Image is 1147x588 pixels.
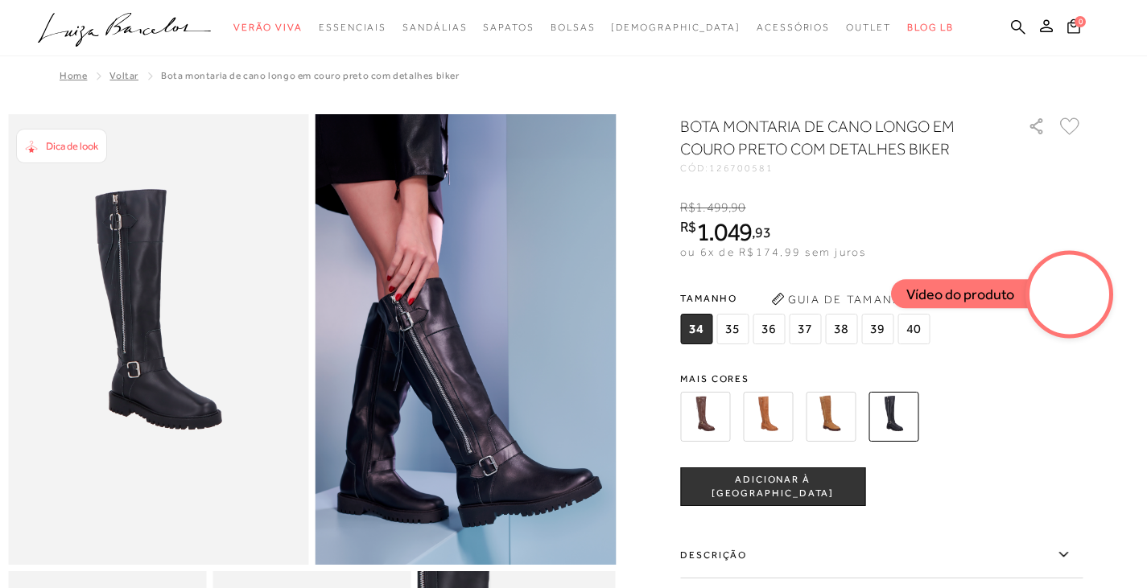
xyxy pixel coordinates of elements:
[825,314,857,344] span: 38
[611,22,741,33] span: [DEMOGRAPHIC_DATA]
[551,13,596,43] a: noSubCategoriesText
[1075,16,1086,27] span: 0
[765,286,926,312] button: Guia de Tamanhos
[680,200,695,215] i: R$
[8,114,309,565] img: image
[696,217,753,246] span: 1.049
[846,22,891,33] span: Outlet
[402,13,467,43] a: noSubCategoriesText
[109,70,138,81] a: Voltar
[611,13,741,43] a: noSubCategoriesText
[161,70,460,81] span: BOTA MONTARIA DE CANO LONGO EM COURO PRETO COM DETALHES BIKER
[728,200,746,215] i: ,
[1062,18,1085,39] button: 0
[755,224,770,241] span: 93
[483,22,534,33] span: Sapatos
[907,13,954,43] a: BLOG LB
[680,286,934,310] span: Tamanho
[709,162,774,174] span: 126700581
[483,13,534,43] a: noSubCategoriesText
[806,392,856,442] img: BOTA MONTARIA DE CANO LONGO EM COURO MARROM AMARULA COM DETALHES BIKER
[716,314,749,344] span: 35
[757,13,830,43] a: noSubCategoriesText
[680,163,1002,173] div: CÓD:
[680,374,1083,384] span: Mais cores
[319,22,386,33] span: Essenciais
[46,140,98,152] span: Dica de look
[869,392,918,442] img: BOTA MONTARIA DE CANO LONGO EM COURO PRETO COM DETALHES BIKER
[695,200,728,215] span: 1.499
[680,245,866,258] span: ou 6x de R$174,99 sem juros
[680,467,865,506] button: ADICIONAR À [GEOGRAPHIC_DATA]
[731,200,745,215] span: 90
[319,13,386,43] a: noSubCategoriesText
[861,314,893,344] span: 39
[680,115,982,160] h1: BOTA MONTARIA DE CANO LONGO EM COURO PRETO COM DETALHES BIKER
[402,22,467,33] span: Sandálias
[789,314,821,344] span: 37
[846,13,891,43] a: noSubCategoriesText
[757,22,830,33] span: Acessórios
[907,22,954,33] span: BLOG LB
[680,532,1083,578] label: Descrição
[680,314,712,344] span: 34
[233,13,303,43] a: noSubCategoriesText
[233,22,303,33] span: Verão Viva
[551,22,596,33] span: Bolsas
[897,314,930,344] span: 40
[681,473,864,501] span: ADICIONAR À [GEOGRAPHIC_DATA]
[743,392,793,442] img: BOTA MONTARIA DE CANO LONGO EM COURO CARAMELO COM DETALHES BIKER
[680,220,696,234] i: R$
[680,392,730,442] img: BOTA MONTARIA DE CANO LONGO EM COURO CAFÉ COM DETALHES BIKER
[753,314,785,344] span: 36
[60,70,87,81] a: Home
[752,225,770,240] i: ,
[316,114,617,565] img: image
